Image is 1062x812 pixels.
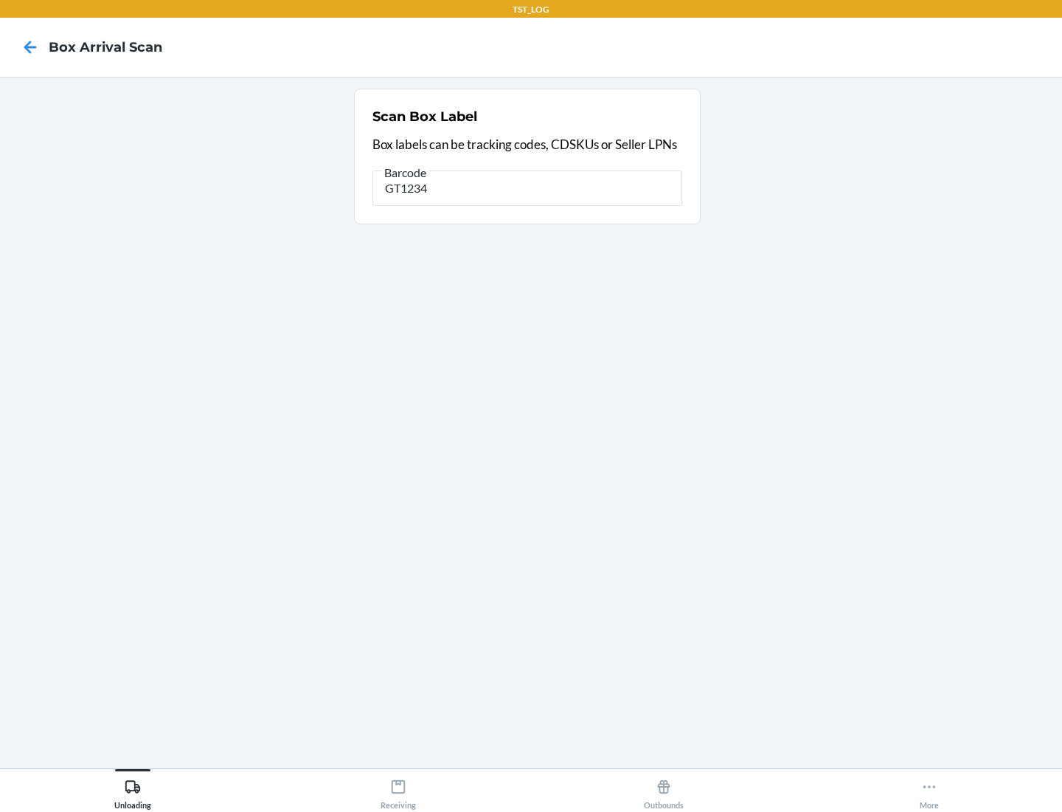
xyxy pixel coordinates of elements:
[644,773,684,810] div: Outbounds
[531,769,796,810] button: Outbounds
[114,773,151,810] div: Unloading
[265,769,531,810] button: Receiving
[372,135,682,154] p: Box labels can be tracking codes, CDSKUs or Seller LPNs
[372,171,682,206] input: Barcode
[49,38,162,57] h4: Box Arrival Scan
[513,3,549,16] p: TST_LOG
[372,107,477,126] h2: Scan Box Label
[920,773,939,810] div: More
[381,773,416,810] div: Receiving
[796,769,1062,810] button: More
[382,165,428,180] span: Barcode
